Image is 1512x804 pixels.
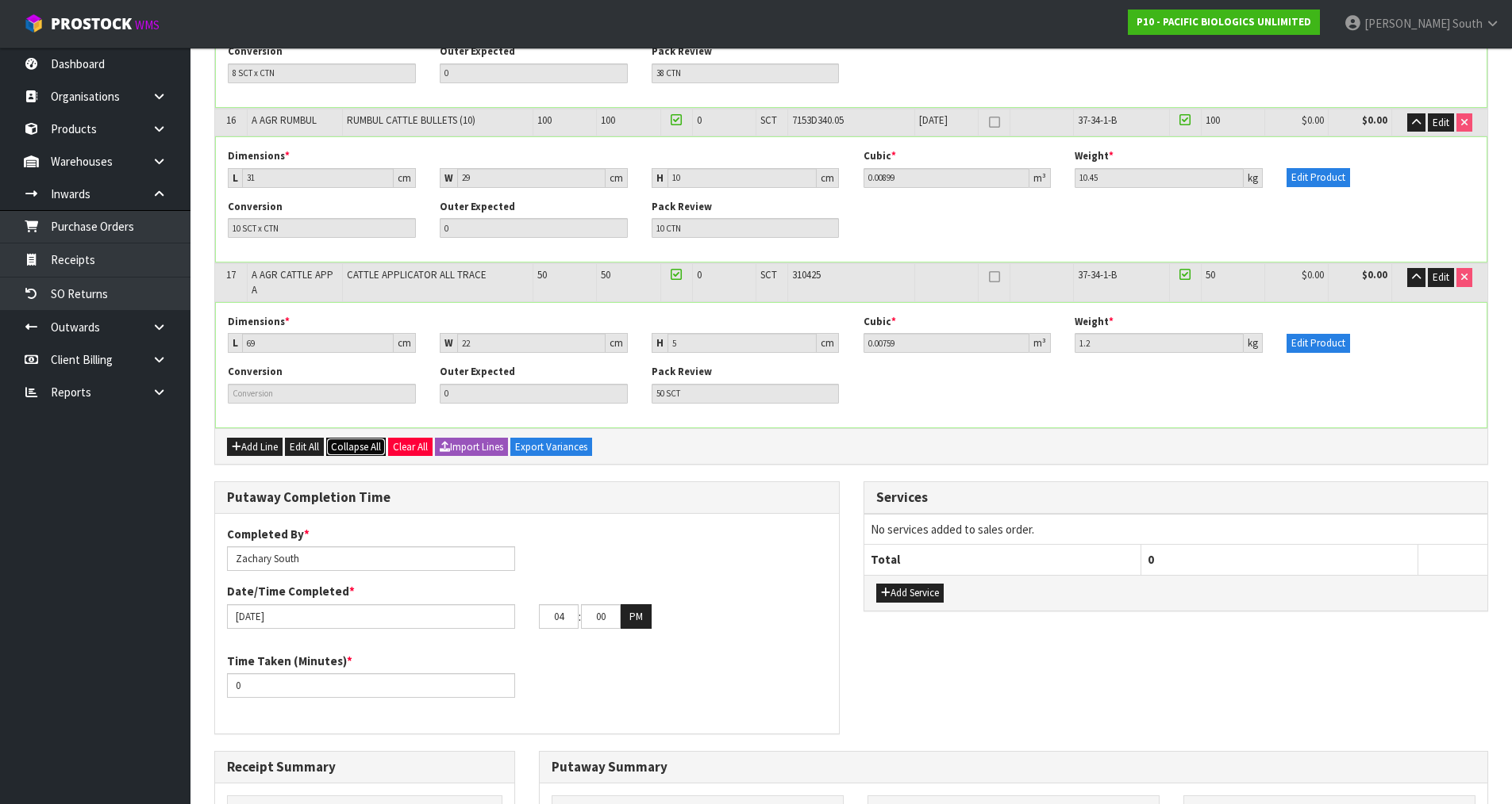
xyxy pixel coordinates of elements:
a: P10 - PACIFIC BIOLOGICS UNLIMITED [1128,10,1320,35]
label: Outer Expected [440,365,515,379]
button: Add Line [227,438,283,457]
span: 37-34-1-B [1078,113,1117,127]
input: Cubic [864,333,1030,353]
div: cm [606,333,628,353]
span: Collapse All [331,440,381,454]
label: Conversion [228,44,283,59]
span: A AGR RUMBUL [252,113,317,127]
span: 17 [226,268,236,281]
input: Weight [1075,333,1244,353]
input: Time Taken [227,673,515,698]
button: Add Service [876,584,944,603]
small: WMS [135,17,160,33]
span: ProStock [51,13,132,34]
button: Edit [1428,113,1454,132]
label: Conversion [228,200,283,214]
strong: L [233,171,238,185]
span: CATTLE APPLICATOR ALL TRACE [347,268,487,281]
span: 50 [537,268,547,281]
input: Date/Time completed [227,604,515,629]
input: Conversion [228,384,416,404]
span: Edit [1433,270,1449,284]
button: Export Variances [510,438,592,457]
label: Weight [1075,149,1114,163]
strong: W [444,171,453,185]
button: Clear All [388,438,433,457]
label: Pack Review [652,44,712,59]
strong: L [233,336,238,350]
span: 0 [697,113,702,127]
input: Weight [1075,168,1244,188]
div: kg [1244,168,1263,188]
div: m³ [1029,168,1051,188]
h3: Receipt Summary [227,760,502,775]
button: Edit [1428,268,1454,287]
span: 16 [226,113,236,127]
span: Edit [1433,116,1449,129]
span: SCT [760,113,777,127]
span: $0.00 [1302,113,1324,127]
input: Cubic [864,168,1030,188]
span: 310425 [792,268,821,281]
div: cm [394,168,416,188]
div: kg [1244,333,1263,353]
input: HH [539,604,579,629]
div: m³ [1029,333,1051,353]
input: Conversion [228,218,416,238]
h3: Services [876,490,1476,505]
th: Total [864,545,1141,575]
td: No services added to sales order. [864,514,1488,544]
label: Conversion [228,365,283,379]
label: Completed By [227,526,310,542]
h3: Putaway Summary [552,760,1475,775]
span: 50 [1206,268,1215,281]
td: : [579,604,581,630]
button: Collapse All [326,438,386,457]
strong: H [656,336,664,350]
span: A AGR CATTLE APP A [252,268,333,296]
div: cm [606,168,628,188]
label: Pack Review [652,200,712,214]
label: Time Taken (Minutes) [227,653,352,669]
input: Width [457,168,606,188]
span: [DATE] [919,113,948,127]
input: Pack Review [652,63,840,83]
button: Import Lines [435,438,508,457]
input: Outer Expected [440,218,628,238]
label: Dimensions [228,315,290,329]
input: Conversion [228,63,416,83]
input: Pack Review [652,384,840,404]
label: Outer Expected [440,44,515,59]
input: Height [668,168,818,188]
label: Outer Expected [440,200,515,214]
span: 50 [601,268,610,281]
label: Cubic [864,315,896,329]
label: Pack Review [652,365,712,379]
strong: W [444,336,453,350]
button: Edit Product [1287,168,1350,187]
span: RUMBUL CATTLE BULLETS (10) [347,113,475,127]
label: Cubic [864,149,896,163]
img: cube-alt.png [24,13,44,33]
div: cm [394,333,416,353]
input: Length [242,168,394,188]
span: South [1452,16,1483,31]
span: 37-34-1-B [1078,268,1117,281]
strong: P10 - PACIFIC BIOLOGICS UNLIMITED [1137,15,1311,29]
input: MM [581,604,621,629]
strong: H [656,171,664,185]
span: 7153D340.05 [792,113,844,127]
strong: $0.00 [1362,268,1387,281]
h3: Putaway Completion Time [227,490,827,505]
button: Edit Product [1287,334,1350,353]
span: $0.00 [1302,268,1324,281]
span: 100 [1206,113,1220,127]
div: cm [817,333,839,353]
div: cm [817,168,839,188]
input: Outer Expected [440,63,628,83]
label: Dimensions [228,149,290,163]
input: Height [668,333,818,353]
span: [PERSON_NAME] [1364,16,1450,31]
label: Date/Time Completed [227,583,355,599]
span: SCT [760,268,777,281]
